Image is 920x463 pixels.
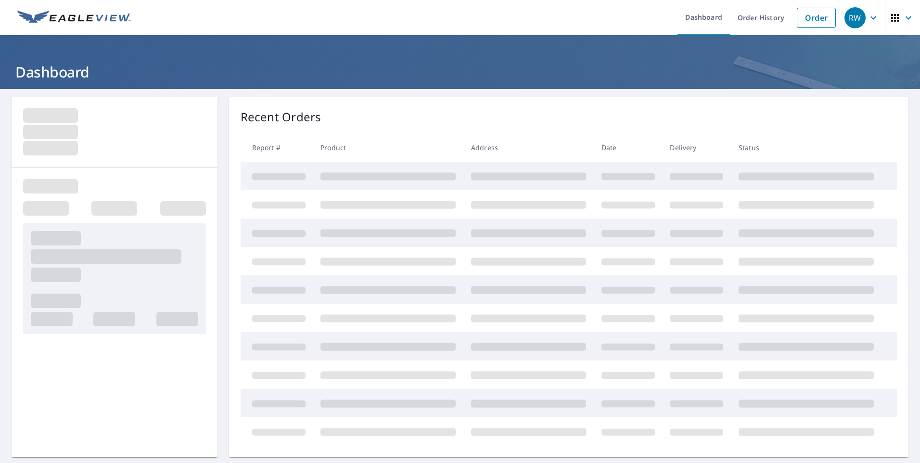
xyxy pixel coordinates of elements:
th: Date [594,133,663,162]
th: Address [463,133,594,162]
h1: Dashboard [12,62,908,82]
th: Report # [241,133,313,162]
th: Product [313,133,463,162]
img: EV Logo [17,11,131,25]
th: Status [731,133,882,162]
p: Recent Orders [241,108,321,126]
th: Delivery [662,133,731,162]
a: Order [797,8,836,28]
div: RW [844,7,866,28]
